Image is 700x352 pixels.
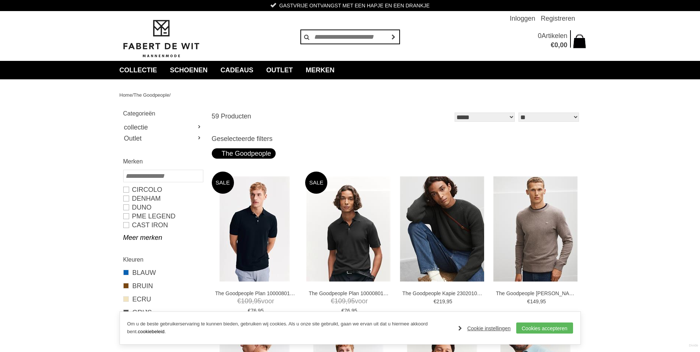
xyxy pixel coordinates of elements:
[241,297,252,305] span: 109
[437,298,445,304] span: 219
[123,194,203,203] a: DENHAM
[560,41,567,49] span: 00
[212,113,251,120] span: 59 Producten
[134,92,169,98] a: The Goodpeople
[132,92,134,98] span: /
[351,308,357,314] span: 95
[123,308,203,317] a: GRIJS
[445,298,446,304] span: ,
[215,297,296,306] span: voor
[123,212,203,221] a: PME LEGEND
[127,320,451,336] p: Om u de beste gebruikerservaring te kunnen bieden, gebruiken wij cookies. Als u onze site gebruik...
[216,148,271,159] div: The Goodpeople
[400,176,484,282] img: The Goodpeople Kapie 23020102 Truien
[123,109,203,118] h2: Categorieën
[335,297,346,305] span: 109
[252,297,254,305] span: ,
[169,92,171,98] span: /
[344,308,350,314] span: 76
[510,11,535,26] a: Inloggen
[123,221,203,230] a: CAST IRON
[212,135,581,143] h3: Geselecteerde filters
[237,297,241,305] span: €
[165,61,213,79] a: Schoenen
[123,133,203,144] a: Outlet
[123,233,203,242] a: Meer merken
[346,297,348,305] span: ,
[527,298,530,304] span: €
[251,308,256,314] span: 76
[350,308,352,314] span: ,
[261,61,299,79] a: Outlet
[120,92,132,98] a: Home
[123,255,203,264] h2: Kleuren
[123,281,203,291] a: BRUIN
[446,298,452,304] span: 95
[434,298,437,304] span: €
[689,341,698,350] a: Divide
[215,61,259,79] a: Cadeaus
[341,308,344,314] span: €
[220,176,290,282] img: The Goodpeople Plan 10000801 Polo's
[123,157,203,166] h2: Merken
[496,290,577,297] a: The Goodpeople [PERSON_NAME] 90000101 Truien
[248,308,251,314] span: €
[254,297,261,305] span: 95
[530,298,538,304] span: 149
[540,298,546,304] span: 95
[306,176,390,282] img: The Goodpeople Plan 10000801 Polo's
[402,290,483,297] a: The Goodpeople Kapie 23020102 Truien
[348,297,355,305] span: 95
[123,203,203,212] a: Duno
[539,298,540,304] span: ,
[551,41,554,49] span: €
[138,329,164,334] a: cookiebeleid
[331,297,335,305] span: €
[541,11,575,26] a: Registreren
[114,61,163,79] a: collectie
[123,185,203,194] a: Circolo
[309,297,390,306] span: voor
[541,32,567,39] span: Artikelen
[258,308,264,314] span: 95
[538,32,541,39] span: 0
[493,176,577,282] img: The Goodpeople Knox 90000101 Truien
[123,268,203,277] a: BLAUW
[516,322,573,334] a: Cookies accepteren
[123,122,203,133] a: collectie
[458,323,511,334] a: Cookie instellingen
[256,308,258,314] span: ,
[309,290,390,297] a: The Goodpeople Plan 10000801 Polo's
[120,19,203,59] img: Fabert de Wit
[123,294,203,304] a: ECRU
[300,61,340,79] a: Merken
[215,290,296,297] a: The Goodpeople Plan 10000801 Polo's
[558,41,560,49] span: ,
[554,41,558,49] span: 0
